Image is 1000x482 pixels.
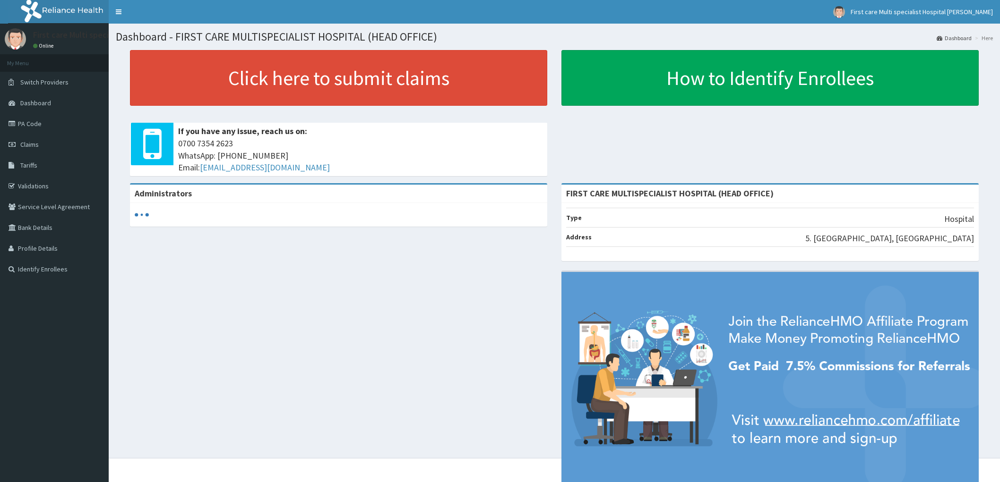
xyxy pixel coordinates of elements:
p: 5. [GEOGRAPHIC_DATA], [GEOGRAPHIC_DATA] [805,232,974,245]
h1: Dashboard - FIRST CARE MULTISPECIALIST HOSPITAL (HEAD OFFICE) [116,31,993,43]
b: If you have any issue, reach us on: [178,126,307,136]
p: First care Multi specialist Hospital [PERSON_NAME] [33,31,222,39]
li: Here [973,34,993,42]
p: Hospital [944,213,974,225]
svg: audio-loading [135,208,149,222]
span: First care Multi specialist Hospital [PERSON_NAME] [851,8,993,16]
strong: FIRST CARE MULTISPECIALIST HOSPITAL (HEAD OFFICE) [566,188,774,199]
span: 0700 7354 2623 WhatsApp: [PHONE_NUMBER] Email: [178,137,543,174]
span: Tariffs [20,161,37,169]
a: How to Identify Enrollees [561,50,979,106]
a: [EMAIL_ADDRESS][DOMAIN_NAME] [200,162,330,173]
a: Online [33,42,56,49]
span: Claims [20,140,39,149]
a: Click here to submit claims [130,50,547,106]
b: Administrators [135,188,192,199]
b: Address [566,233,592,241]
img: User Image [833,6,845,18]
a: Dashboard [937,34,972,42]
span: Dashboard [20,99,51,107]
img: User Image [5,28,26,50]
span: Switch Providers [20,78,69,86]
b: Type [566,213,582,222]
